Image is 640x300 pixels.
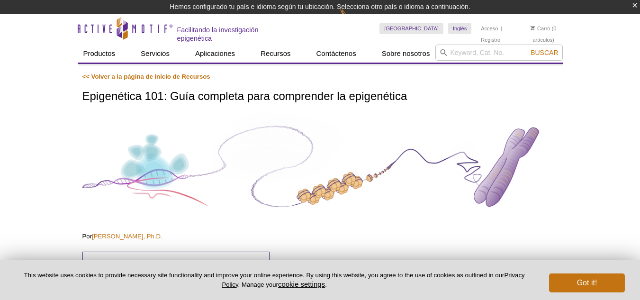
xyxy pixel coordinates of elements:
[531,49,558,56] font: Buscar
[501,26,502,31] font: |
[135,45,175,63] a: Servicios
[82,90,407,102] font: Epigenética 101: Guía completa para comprender la epigenética
[82,73,210,80] a: << Volver a la página de inicio de Recursos
[549,273,625,292] button: Got it!
[453,26,467,31] font: Inglés
[82,233,92,240] font: Por
[310,45,361,63] a: Contáctenos
[82,113,558,220] img: Complete Guide to Understanding Epigenetics
[481,36,500,43] a: Registro
[170,3,470,10] font: Hemos configurado tu país e idioma según tu ubicación. Selecciona otro país o idioma a continuación.
[222,272,524,288] a: Privacy Policy
[141,49,170,57] font: Servicios
[537,26,550,31] font: Carro
[255,45,296,63] a: Recursos
[435,45,562,61] input: Keyword, Cat. No.
[92,233,162,240] a: [PERSON_NAME], Ph.D.
[382,49,430,57] font: Sobre nosotros
[340,7,365,29] img: Change Here
[316,49,356,57] font: Contáctenos
[15,271,533,289] p: This website uses cookies to provide necessary site functionality and improve your online experie...
[376,45,436,63] a: Sobre nosotros
[531,25,550,32] a: Carro
[384,26,439,31] font: [GEOGRAPHIC_DATA]
[177,26,259,42] font: Facilitando la investigación epigenética
[481,37,500,43] font: Registro
[528,48,561,57] button: Buscar
[195,49,235,57] font: Aplicaciones
[481,25,498,32] a: Acceso
[83,49,116,57] font: Productos
[278,280,325,288] button: cookie settings
[189,45,241,63] a: Aplicaciones
[78,45,121,63] a: Productos
[261,49,290,57] font: Recursos
[531,26,535,30] img: Your Cart
[481,26,498,31] font: Acceso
